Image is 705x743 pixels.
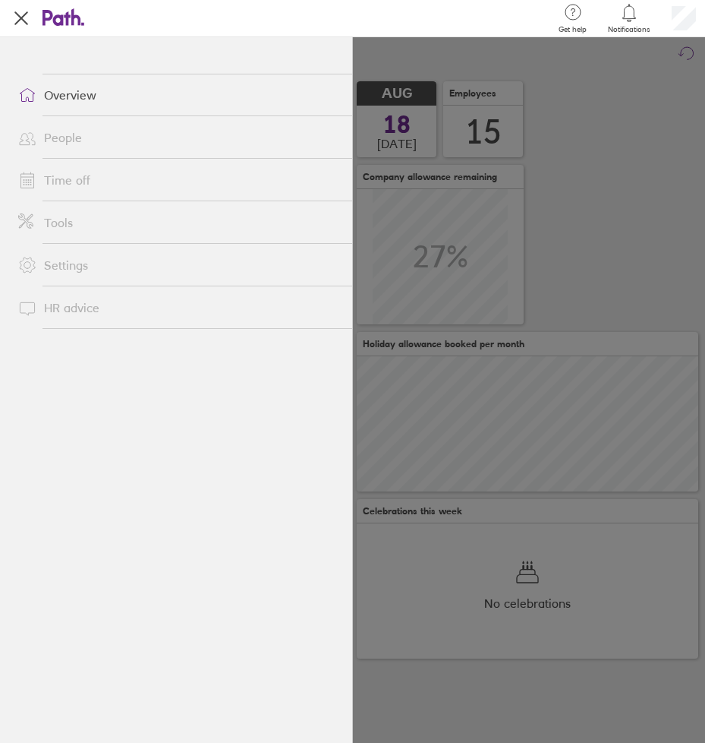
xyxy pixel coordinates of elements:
[6,165,352,195] a: Time off
[6,122,352,153] a: People
[6,250,352,280] a: Settings
[6,80,352,110] a: Overview
[608,2,650,34] a: Notifications
[608,25,650,34] span: Notifications
[559,25,587,34] span: Get help
[6,207,352,238] a: Tools
[6,292,352,323] a: HR advice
